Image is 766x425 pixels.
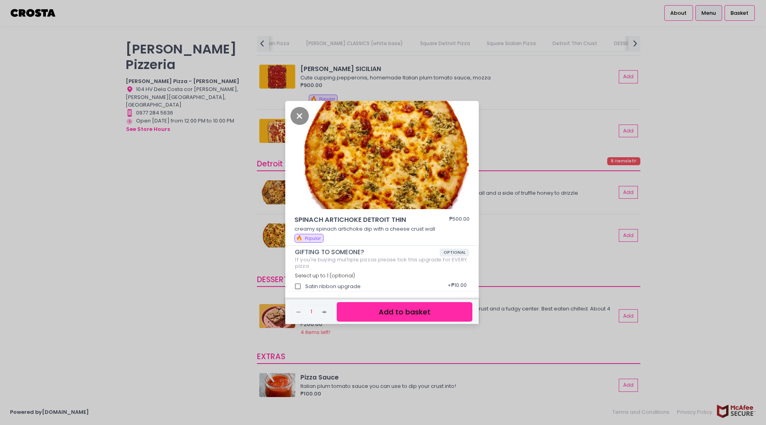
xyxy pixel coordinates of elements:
span: SPINACH ARTICHOKE DETROIT THIN [294,215,426,225]
button: Add to basket [337,302,472,322]
div: + ₱10.00 [445,279,469,294]
button: Close [290,111,309,119]
p: creamy spinach artichoke dip with a cheese crust wall [294,225,470,233]
span: OPTIONAL [440,249,470,257]
span: Select up to 1 (optional) [295,272,355,279]
div: If you're buying multiple pizzas please tick this upgrade for EVERY pizza [295,257,470,269]
span: 🔥 [296,234,302,242]
img: SPINACH ARTICHOKE DETROIT THIN [285,101,479,210]
span: Popular [305,235,321,241]
div: ₱500.00 [449,215,470,225]
span: GIFTING TO SOMEONE? [295,249,440,256]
